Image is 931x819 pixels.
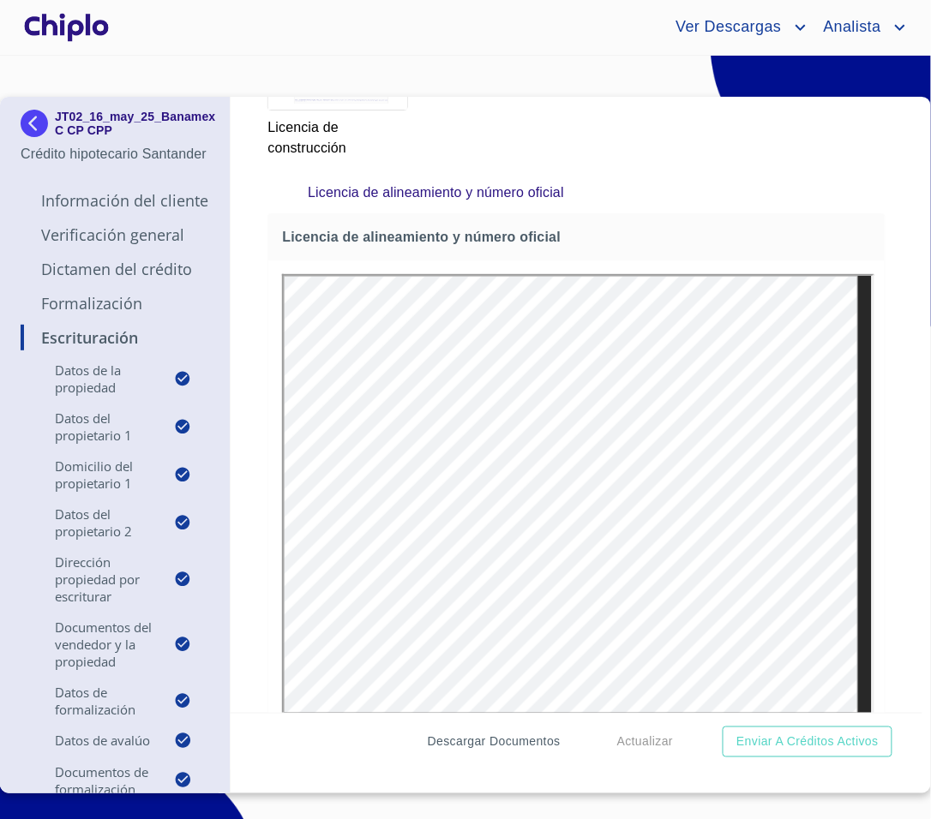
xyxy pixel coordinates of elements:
span: Licencia de alineamiento y número oficial [282,228,877,246]
p: Dictamen del Crédito [21,259,209,279]
button: Descargar Documentos [421,726,568,758]
p: Verificación General [21,224,209,245]
span: Analista [811,14,890,41]
img: Docupass spot blue [21,110,55,137]
p: Datos del propietario 1 [21,409,174,444]
button: Actualizar [610,726,680,758]
p: Documentos de Formalización [21,763,174,798]
iframe: Licencia de alineamiento y número oficial [282,274,874,735]
p: Datos de Avalúo [21,732,174,749]
p: Formalización [21,293,209,314]
p: Crédito hipotecario Santander [21,144,209,164]
button: Enviar a Créditos Activos [723,726,892,758]
p: Licencia de alineamiento y número oficial [308,182,845,203]
div: JT02_16_may_25_Banamex C CP CPP [21,110,209,144]
p: Domicilio del Propietario 1 [21,457,174,492]
p: Datos de Formalización [21,684,174,718]
p: Licencia de construcción [267,111,406,158]
p: Escrituración [21,327,209,348]
span: Ver Descargas [663,14,790,41]
span: Enviar a Créditos Activos [736,732,879,753]
button: account of current user [663,14,810,41]
button: account of current user [811,14,910,41]
p: Documentos del vendedor y la propiedad [21,619,174,670]
p: Datos de la propiedad [21,362,174,396]
span: Descargar Documentos [428,732,561,753]
p: JT02_16_may_25_Banamex C CP CPP [55,110,215,137]
p: Dirección Propiedad por Escriturar [21,553,174,605]
p: Información del Cliente [21,190,209,211]
span: Actualizar [617,732,673,753]
p: Datos del propietario 2 [21,505,174,540]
